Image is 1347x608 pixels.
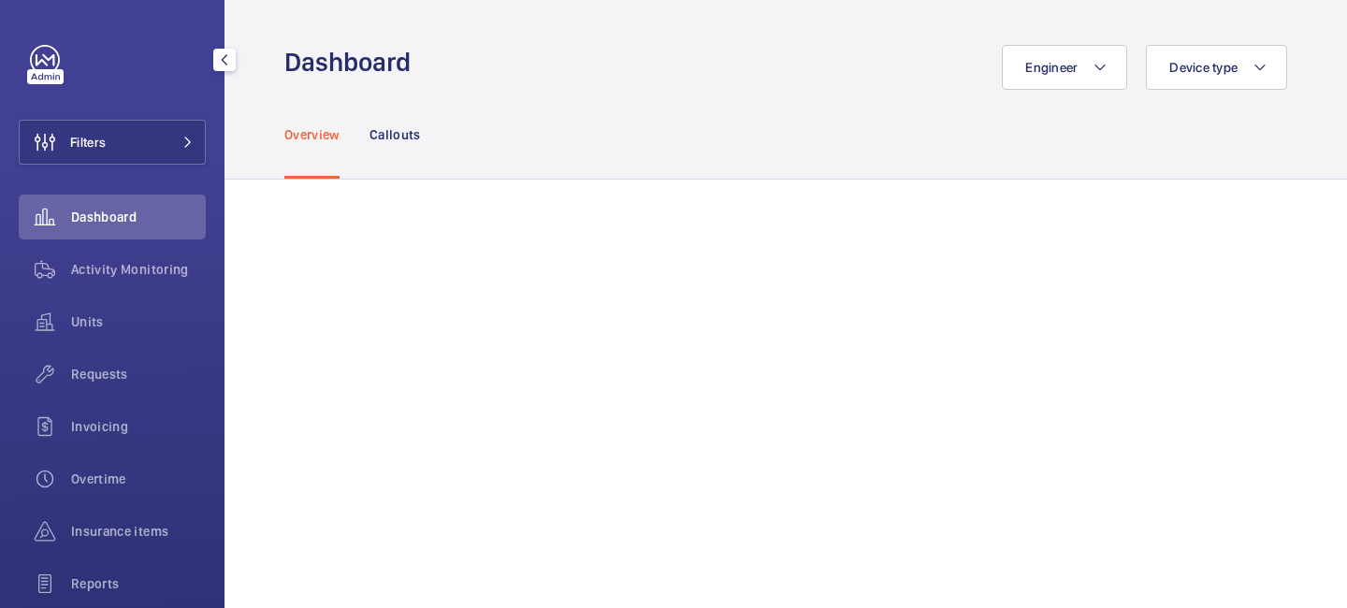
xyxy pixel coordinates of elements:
span: Filters [70,133,106,152]
h1: Dashboard [284,45,422,80]
span: Overtime [71,470,206,488]
span: Activity Monitoring [71,260,206,279]
p: Overview [284,125,340,144]
span: Engineer [1025,60,1078,75]
span: Requests [71,365,206,384]
span: Invoicing [71,417,206,436]
button: Device type [1146,45,1287,90]
span: Units [71,312,206,331]
button: Engineer [1002,45,1127,90]
span: Device type [1169,60,1238,75]
button: Filters [19,120,206,165]
span: Insurance items [71,522,206,541]
span: Reports [71,574,206,593]
p: Callouts [369,125,421,144]
span: Dashboard [71,208,206,226]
